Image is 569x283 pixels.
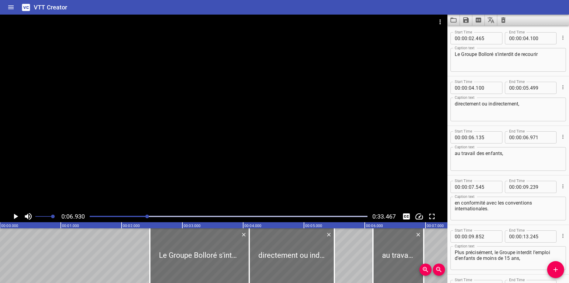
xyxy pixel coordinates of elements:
[559,133,567,141] button: Cue Options
[467,131,469,143] span: :
[467,230,469,243] span: :
[184,224,201,228] text: 00:03.000
[433,264,445,276] button: Zoom Out
[474,131,476,143] span: .
[516,230,522,243] input: 00
[476,82,498,94] input: 100
[559,182,567,190] button: Cue Options
[460,32,462,44] span: :
[460,82,462,94] span: :
[509,230,515,243] input: 00
[455,101,562,118] textarea: directement ou indirectement,
[460,181,462,193] span: :
[522,32,523,44] span: :
[529,181,530,193] span: .
[516,82,522,94] input: 00
[372,213,396,220] span: Video Duration
[559,30,566,46] div: Cue Options
[500,16,507,24] svg: Clear captions
[22,211,34,222] button: Toggle mute
[467,82,469,94] span: :
[530,230,552,243] input: 245
[469,32,474,44] input: 02
[401,211,412,222] button: Toggle captions
[51,215,55,218] span: Set video volume
[559,79,566,95] div: Cue Options
[509,131,515,143] input: 00
[485,15,497,26] button: Translate captions
[34,2,67,12] h6: VTT Creator
[522,131,523,143] span: :
[90,216,367,217] div: Play progress
[559,83,567,91] button: Cue Options
[455,250,562,267] textarea: Plus précisément, le Groupe interdit l’emploi d’enfants de moins de 15 ans,
[515,230,516,243] span: :
[462,181,467,193] input: 00
[462,32,467,44] input: 00
[414,231,422,239] button: Delete
[455,200,562,217] textarea: en conformité avec les conventions internationales.
[469,181,474,193] input: 07
[455,131,460,143] input: 00
[559,129,566,145] div: Cue Options
[414,231,421,239] div: Delete Cue
[467,32,469,44] span: :
[559,34,567,42] button: Cue Options
[515,32,516,44] span: :
[462,16,470,24] svg: Save captions to file
[559,232,567,240] button: Cue Options
[559,228,566,244] div: Cue Options
[523,230,529,243] input: 13
[472,15,485,26] button: Extract captions from video
[509,181,515,193] input: 00
[455,150,562,168] textarea: au travail des enfants,
[426,211,438,222] div: Toggle Full Screen
[522,82,523,94] span: :
[325,231,332,239] div: Delete Cue
[462,131,467,143] input: 00
[123,224,140,228] text: 00:02.000
[244,224,261,228] text: 00:04.000
[523,131,529,143] input: 06
[515,181,516,193] span: :
[61,213,85,220] span: 0:06.930
[523,181,529,193] input: 09
[529,230,530,243] span: .
[366,224,383,228] text: 00:06.000
[474,230,476,243] span: .
[455,51,562,69] textarea: Le Groupe Bolloré s'interdit de recourir
[401,211,412,222] div: Hide/Show Captions
[455,82,460,94] input: 00
[509,32,515,44] input: 00
[522,230,523,243] span: :
[462,82,467,94] input: 00
[474,82,476,94] span: .
[509,82,515,94] input: 00
[460,15,472,26] button: Save captions to file
[413,211,425,222] button: Change Playback Speed
[530,181,552,193] input: 239
[455,32,460,44] input: 00
[450,16,457,24] svg: Load captions from file
[455,230,460,243] input: 00
[529,131,530,143] span: .
[419,264,432,276] button: Zoom In
[530,131,552,143] input: 971
[413,211,425,222] div: Playback Speed
[476,181,498,193] input: 545
[476,32,498,44] input: 465
[523,32,529,44] input: 04
[325,231,333,239] button: Delete
[447,15,460,26] button: Load captions from file
[497,15,509,26] button: Clear captions
[529,82,530,94] span: .
[469,82,474,94] input: 04
[469,131,474,143] input: 06
[460,131,462,143] span: :
[522,181,523,193] span: :
[426,211,438,222] button: Toggle fullscreen
[240,231,248,239] button: Delete
[1,224,18,228] text: 00:00.000
[516,32,522,44] input: 00
[523,82,529,94] input: 05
